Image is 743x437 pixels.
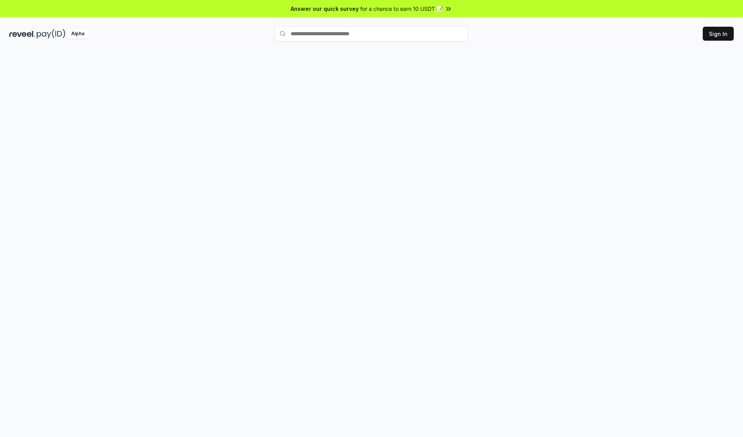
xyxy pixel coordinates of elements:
img: pay_id [37,29,65,39]
span: for a chance to earn 10 USDT 📝 [360,5,443,13]
div: Alpha [67,29,89,39]
span: Answer our quick survey [291,5,359,13]
button: Sign In [703,27,734,41]
img: reveel_dark [9,29,35,39]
